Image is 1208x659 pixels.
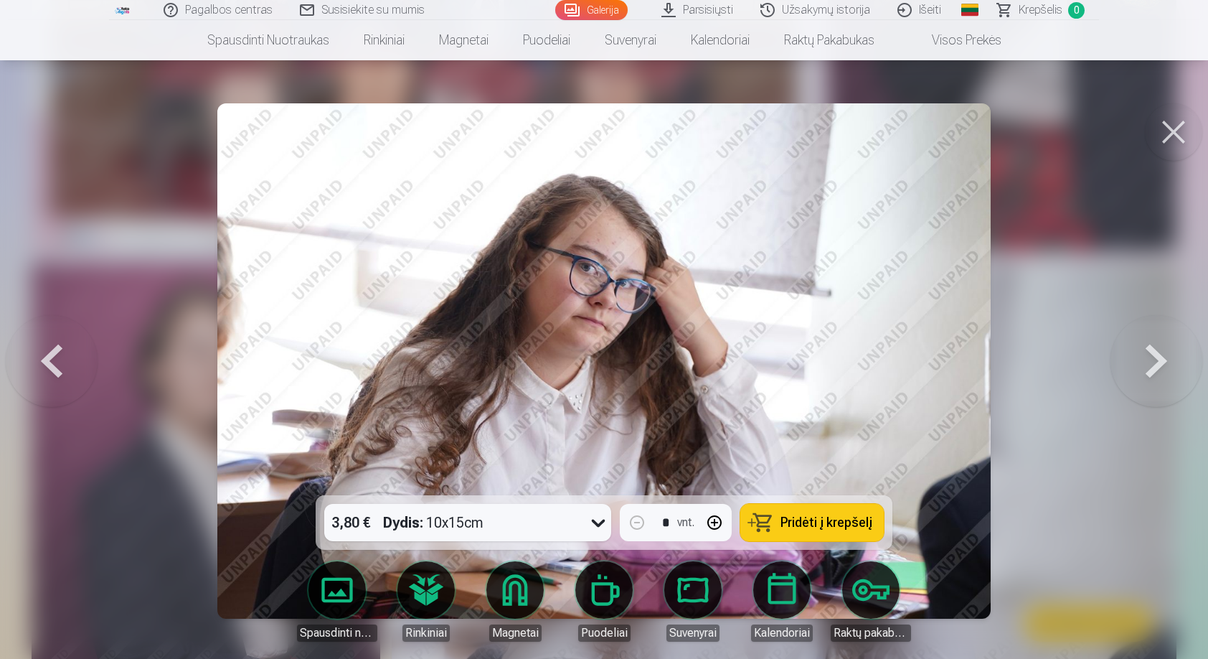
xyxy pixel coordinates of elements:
a: Visos prekės [892,20,1019,60]
div: Spausdinti nuotraukas [297,625,377,642]
a: Suvenyrai [653,561,733,642]
a: Kalendoriai [742,561,822,642]
span: Krepšelis [1019,1,1062,19]
div: Suvenyrai [666,625,719,642]
a: Spausdinti nuotraukas [190,20,346,60]
div: Kalendoriai [751,625,813,642]
a: Rinkiniai [346,20,422,60]
a: Magnetai [475,561,555,642]
div: Rinkiniai [402,625,450,642]
a: Spausdinti nuotraukas [297,561,377,642]
a: Puodeliai [506,20,588,60]
div: 10x15cm [383,504,483,541]
a: Raktų pakabukas [767,20,892,60]
img: /fa2 [115,6,131,14]
a: Raktų pakabukas [831,561,911,642]
span: 0 [1068,2,1085,19]
div: Magnetai [489,625,542,642]
div: 3,80 € [324,504,377,541]
span: Pridėti į krepšelį [780,516,872,529]
div: Puodeliai [578,625,631,642]
a: Suvenyrai [588,20,674,60]
a: Kalendoriai [674,20,767,60]
strong: Dydis : [383,513,423,533]
a: Rinkiniai [386,561,466,642]
div: vnt. [677,514,694,531]
div: Raktų pakabukas [831,625,911,642]
a: Puodeliai [564,561,644,642]
a: Magnetai [422,20,506,60]
button: Pridėti į krepšelį [740,504,884,541]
